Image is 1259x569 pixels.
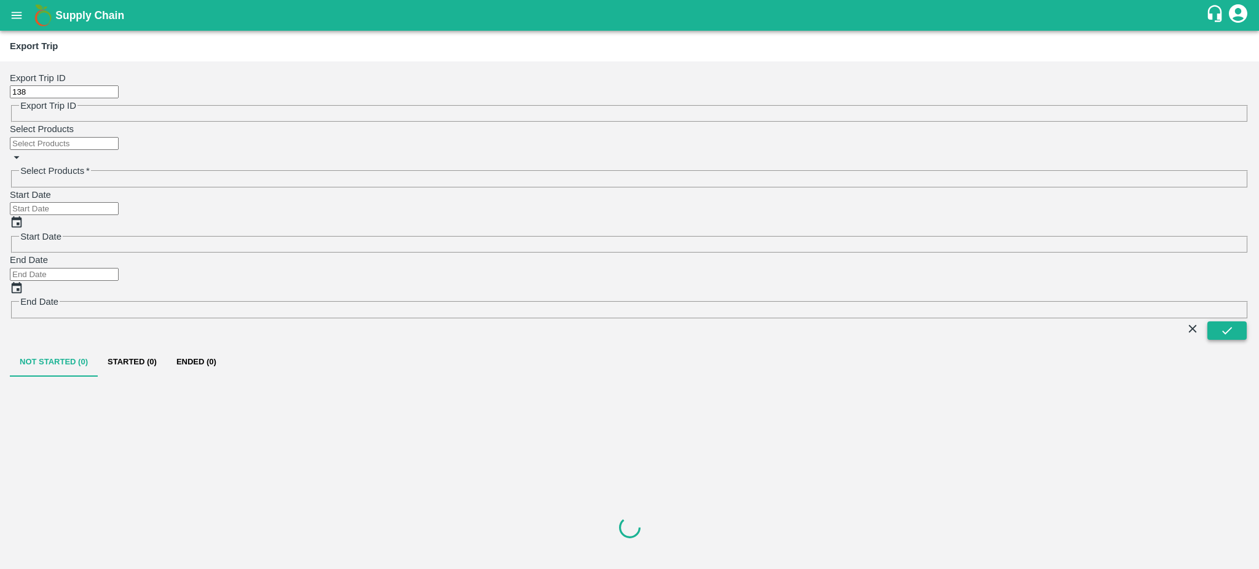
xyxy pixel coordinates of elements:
[10,347,98,377] button: Not Started (0)
[167,347,226,377] button: Ended (0)
[1206,4,1227,26] div: customer-support
[20,101,76,111] span: Export Trip ID
[55,9,124,22] b: Supply Chain
[10,255,48,265] label: End Date
[20,297,58,307] span: End Date
[10,73,66,83] label: Export Trip ID
[1227,2,1249,28] div: account of current user
[20,232,61,241] span: Start Date
[10,268,119,281] input: End Date
[31,3,55,28] img: logo
[10,137,119,150] input: Select Products
[55,7,1206,24] a: Supply Chain
[10,281,23,295] button: Choose date
[10,151,23,164] button: Open
[98,347,167,377] button: Started (0)
[10,202,119,215] input: Start Date
[10,38,58,54] div: Export Trip
[10,124,74,134] label: Select Products
[10,216,23,229] button: Choose date
[20,166,90,176] span: Select Products *
[2,1,31,29] button: open drawer
[10,85,119,98] input: Enter Trip ID
[10,190,51,200] label: Start Date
